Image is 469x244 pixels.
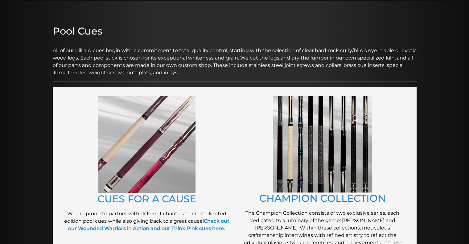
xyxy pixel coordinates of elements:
h2: Pool Cues [53,25,417,37]
a: CUES FOR A CAUSE [97,193,196,205]
p: We are proud to partner with different charities to create limited edition pool cues while also g... [62,210,232,232]
a: CHAMPION COLLECTION [259,192,386,204]
p: All of our billiard cues begin with a commitment to total quality control, starting with the sele... [53,39,417,77]
a: Check out our Wounded Warriors in Action and our Think Pink cues here. [68,218,229,231]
